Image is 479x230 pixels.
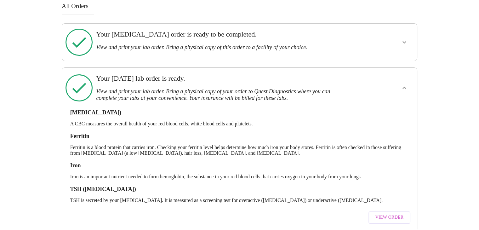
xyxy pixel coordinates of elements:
[368,211,411,224] button: View Order
[96,74,349,83] h3: Your [DATE] lab order is ready.
[375,214,404,221] span: View Order
[70,174,409,180] p: Iron is an important nutrient needed to form hemoglobin, the substance in your red blood cells th...
[70,186,409,193] h3: TSH ([MEDICAL_DATA])
[96,44,349,51] h3: View and print your lab order. Bring a physical copy of this order to a facility of your choice.
[62,3,418,10] h3: All Orders
[397,80,412,95] button: show more
[70,145,409,156] p: Ferritin is a blood protein that carries iron. Checking your ferritin level helps determine how m...
[70,121,409,127] p: A CBC measures the overall health of your red blood cells, white blood cells and platelets.
[367,208,412,227] a: View Order
[96,88,349,101] h3: View and print your lab order. Bring a physical copy of your order to Quest Diagnostics where you...
[397,35,412,50] button: show more
[96,30,349,38] h3: Your [MEDICAL_DATA] order is ready to be completed.
[70,162,409,169] h3: Iron
[70,198,409,203] p: TSH is secreted by your [MEDICAL_DATA]. It is measured as a screening test for overactive ([MEDIC...
[70,133,409,140] h3: Ferritin
[70,109,409,116] h3: [MEDICAL_DATA])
